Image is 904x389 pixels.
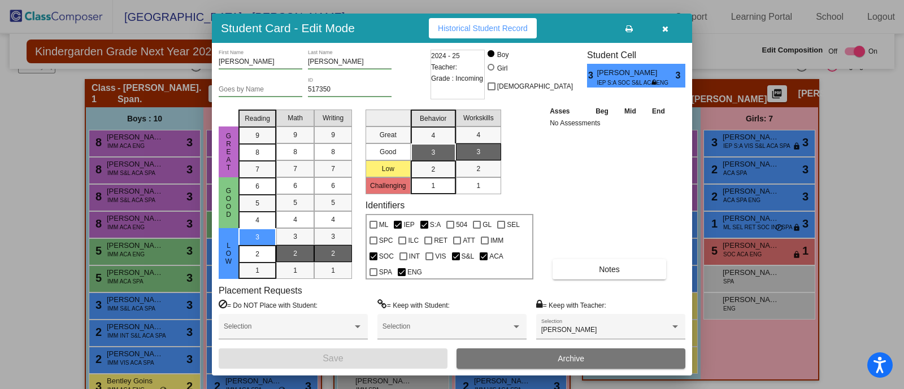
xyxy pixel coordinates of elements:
[438,24,528,33] span: Historical Student Record
[255,147,259,158] span: 8
[644,105,673,117] th: End
[219,86,302,94] input: goes by name
[293,181,297,191] span: 6
[489,250,503,263] span: ACA
[379,250,394,263] span: SOC
[497,80,573,93] span: [DEMOGRAPHIC_DATA]
[431,130,435,141] span: 4
[219,299,318,311] label: = Do NOT Place with Student:
[331,198,335,208] span: 5
[462,250,475,263] span: S&L
[407,265,422,279] span: ENG
[431,164,435,174] span: 2
[293,164,297,174] span: 7
[483,218,492,231] span: GL
[431,62,457,73] span: Teacher:
[616,105,644,117] th: Mid
[219,348,447,369] button: Save
[597,67,659,78] span: [PERSON_NAME]
[463,234,475,247] span: ATT
[331,265,335,276] span: 1
[219,285,302,296] label: Placement Requests
[588,105,617,117] th: Beg
[255,164,259,174] span: 7
[429,18,537,38] button: Historical Student Record
[490,234,503,247] span: IMM
[431,147,435,158] span: 3
[255,181,259,191] span: 6
[536,299,606,311] label: = Keep with Teacher:
[255,215,259,225] span: 4
[293,265,297,276] span: 1
[599,265,620,274] span: Notes
[431,181,435,191] span: 1
[224,187,234,218] span: Good
[456,218,467,231] span: 504
[408,234,419,247] span: ILC
[409,250,420,263] span: INT
[431,73,483,84] span: Grade : Incoming
[331,181,335,191] span: 6
[587,69,597,82] span: 3
[224,132,234,172] span: Great
[497,50,509,60] div: Boy
[255,232,259,242] span: 3
[331,164,335,174] span: 7
[507,218,520,231] span: SEL
[597,78,651,87] span: IEP S:A SOC S&L ACA ENG
[676,69,685,82] span: 3
[288,113,303,123] span: Math
[476,181,480,191] span: 1
[331,147,335,157] span: 8
[547,105,588,117] th: Asses
[430,218,441,231] span: S:A
[293,147,297,157] span: 8
[245,113,270,124] span: Reading
[434,234,447,247] span: RET
[403,218,414,231] span: IEP
[255,249,259,259] span: 2
[293,248,297,259] span: 2
[476,130,480,140] span: 4
[293,198,297,208] span: 5
[558,354,584,363] span: Archive
[547,117,673,129] td: No Assessments
[221,21,355,35] h3: Student Card - Edit Mode
[463,113,494,123] span: Workskills
[497,63,508,73] div: Girl
[293,130,297,140] span: 9
[379,265,392,279] span: SPA
[308,86,392,94] input: Enter ID
[476,147,480,157] span: 3
[255,265,259,276] span: 1
[379,218,389,231] span: ML
[541,326,597,334] span: [PERSON_NAME]
[366,200,405,211] label: Identifiers
[255,130,259,141] span: 9
[323,353,343,363] span: Save
[457,348,685,369] button: Archive
[323,113,344,123] span: Writing
[331,215,335,225] span: 4
[224,242,234,265] span: Low
[379,234,393,247] span: SPC
[435,250,446,263] span: VIS
[255,198,259,208] span: 5
[331,130,335,140] span: 9
[331,231,335,242] span: 3
[293,231,297,242] span: 3
[377,299,450,311] label: = Keep with Student:
[293,215,297,225] span: 4
[553,259,666,279] button: Notes
[420,113,446,124] span: Behavior
[476,164,480,174] span: 2
[331,248,335,259] span: 2
[431,50,460,62] span: 2024 - 25
[587,50,685,60] h3: Student Cell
